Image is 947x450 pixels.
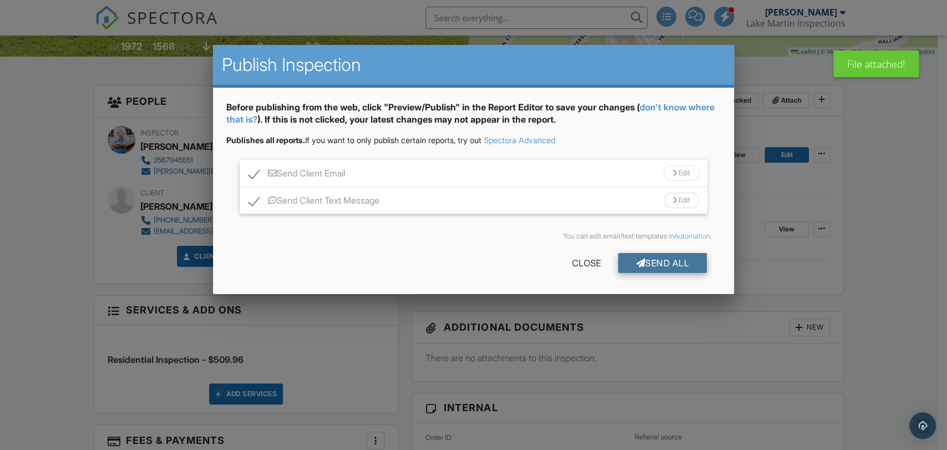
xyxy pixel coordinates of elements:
div: Send All [618,253,707,273]
div: Close [554,253,618,273]
div: Edit [664,165,699,181]
a: Automation [674,232,710,240]
strong: Publishes all reports. [226,135,305,145]
div: Open Intercom Messenger [909,412,936,439]
div: Before publishing from the web, click "Preview/Publish" in the Report Editor to save your changes... [226,101,721,135]
div: File attached! [833,50,919,77]
a: don't know where that is? [226,102,715,125]
h2: Publish Inspection [222,54,725,76]
div: Edit [664,193,699,208]
a: Spectora Advanced [484,135,555,145]
div: You can edit email/text templates in . [235,232,712,241]
label: Send Client Email [249,168,345,182]
span: If you want to only publish certain reports, try out [226,135,482,145]
label: Send Client Text Message [249,195,379,209]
